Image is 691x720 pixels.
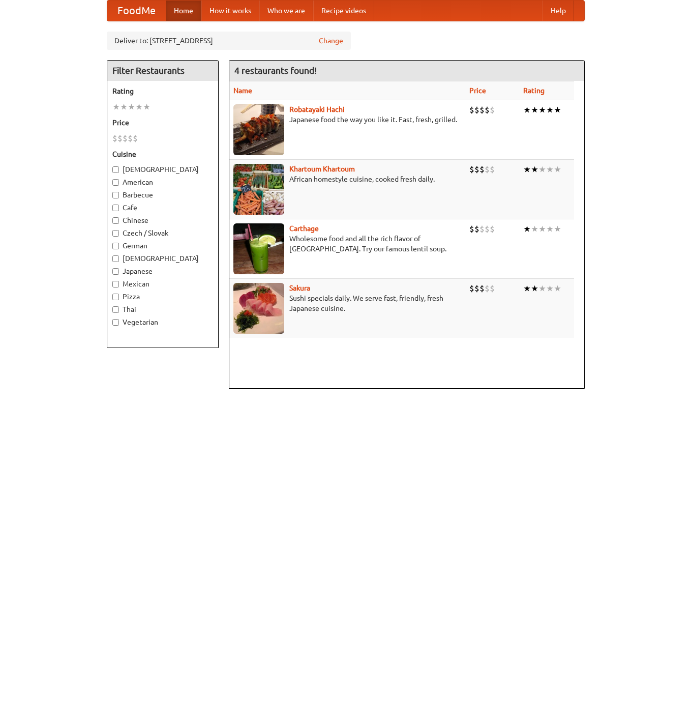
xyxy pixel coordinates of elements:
label: Pizza [112,292,213,302]
li: ★ [523,164,531,175]
a: Sakura [289,284,310,292]
input: Chinese [112,217,119,224]
b: Robatayaki Hachi [289,105,345,113]
a: Who we are [259,1,313,21]
label: Mexican [112,279,213,289]
img: sakura.jpg [233,283,284,334]
input: American [112,179,119,186]
li: ★ [546,283,554,294]
input: Cafe [112,205,119,211]
img: khartoum.jpg [233,164,284,215]
input: Japanese [112,268,119,275]
li: $ [490,164,495,175]
label: [DEMOGRAPHIC_DATA] [112,253,213,264]
a: Carthage [289,224,319,233]
ng-pluralize: 4 restaurants found! [234,66,317,75]
input: Mexican [112,281,119,287]
li: $ [117,133,123,144]
a: Name [233,87,252,95]
li: $ [479,283,485,294]
li: ★ [538,283,546,294]
h5: Rating [112,86,213,96]
li: $ [469,164,474,175]
li: $ [469,223,474,235]
li: ★ [531,104,538,116]
a: FoodMe [107,1,166,21]
p: Sushi specials daily. We serve fast, friendly, fresh Japanese cuisine. [233,293,461,313]
label: [DEMOGRAPHIC_DATA] [112,164,213,175]
li: $ [128,133,133,144]
label: Barbecue [112,190,213,200]
label: Japanese [112,266,213,276]
li: $ [469,104,474,116]
input: Czech / Slovak [112,230,119,237]
li: $ [479,104,485,116]
div: Deliver to: [STREET_ADDRESS] [107,32,351,50]
h5: Cuisine [112,149,213,159]
li: ★ [538,223,546,235]
li: ★ [546,164,554,175]
label: Cafe [112,203,213,213]
li: $ [479,164,485,175]
li: $ [474,164,479,175]
li: $ [133,133,138,144]
li: $ [490,283,495,294]
label: Czech / Slovak [112,228,213,238]
li: $ [485,223,490,235]
li: $ [123,133,128,144]
li: $ [490,223,495,235]
li: $ [485,283,490,294]
li: $ [479,223,485,235]
li: ★ [128,101,135,112]
img: robatayaki.jpg [233,104,284,155]
input: Pizza [112,294,119,300]
a: Rating [523,87,545,95]
input: [DEMOGRAPHIC_DATA] [112,255,119,262]
input: German [112,243,119,249]
a: Recipe videos [313,1,374,21]
input: Vegetarian [112,319,119,326]
img: carthage.jpg [233,223,284,274]
p: Wholesome food and all the rich flavor of [GEOGRAPHIC_DATA]. Try our famous lentil soup. [233,234,461,254]
li: ★ [523,104,531,116]
a: How it works [201,1,259,21]
li: ★ [135,101,143,112]
a: Help [543,1,574,21]
li: ★ [546,223,554,235]
li: ★ [554,223,561,235]
label: German [112,241,213,251]
li: $ [485,104,490,116]
a: Home [166,1,201,21]
li: ★ [538,104,546,116]
li: $ [490,104,495,116]
li: ★ [120,101,128,112]
li: $ [474,104,479,116]
li: ★ [523,223,531,235]
label: Vegetarian [112,317,213,327]
h4: Filter Restaurants [107,61,218,81]
li: $ [474,283,479,294]
li: ★ [531,164,538,175]
li: ★ [554,283,561,294]
li: ★ [112,101,120,112]
li: $ [474,223,479,235]
li: $ [469,283,474,294]
li: ★ [143,101,151,112]
label: Chinese [112,215,213,225]
a: Khartoum Khartoum [289,165,355,173]
li: ★ [531,223,538,235]
label: Thai [112,304,213,314]
li: ★ [531,283,538,294]
li: ★ [554,164,561,175]
li: ★ [554,104,561,116]
input: Barbecue [112,192,119,198]
input: [DEMOGRAPHIC_DATA] [112,166,119,173]
li: ★ [538,164,546,175]
p: African homestyle cuisine, cooked fresh daily. [233,174,461,184]
input: Thai [112,306,119,313]
li: $ [485,164,490,175]
a: Change [319,36,343,46]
